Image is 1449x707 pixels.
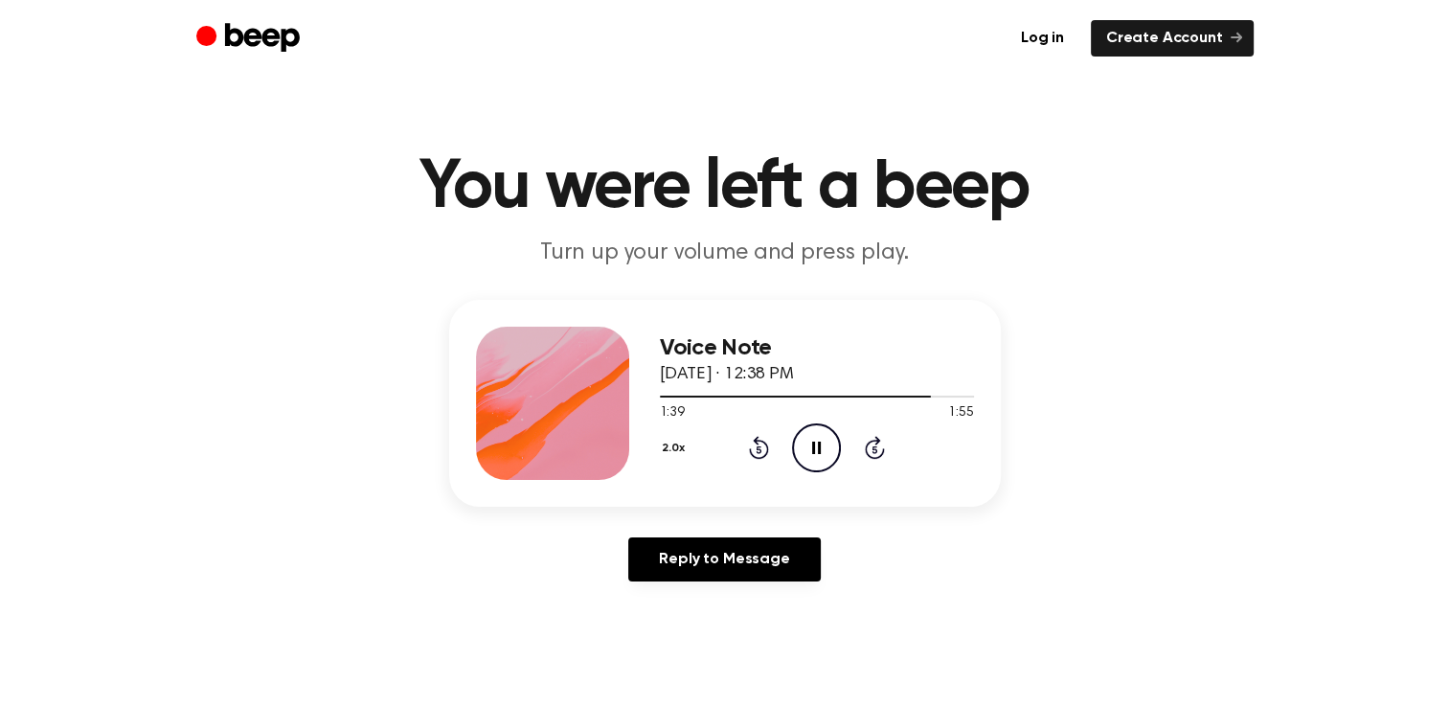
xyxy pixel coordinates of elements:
[196,20,305,57] a: Beep
[948,403,973,423] span: 1:55
[235,153,1215,222] h1: You were left a beep
[357,238,1093,269] p: Turn up your volume and press play.
[660,366,794,383] span: [DATE] · 12:38 PM
[628,537,820,582] a: Reply to Message
[660,335,974,361] h3: Voice Note
[1006,20,1079,57] a: Log in
[660,432,692,465] button: 2.0x
[660,403,685,423] span: 1:39
[1091,20,1254,57] a: Create Account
